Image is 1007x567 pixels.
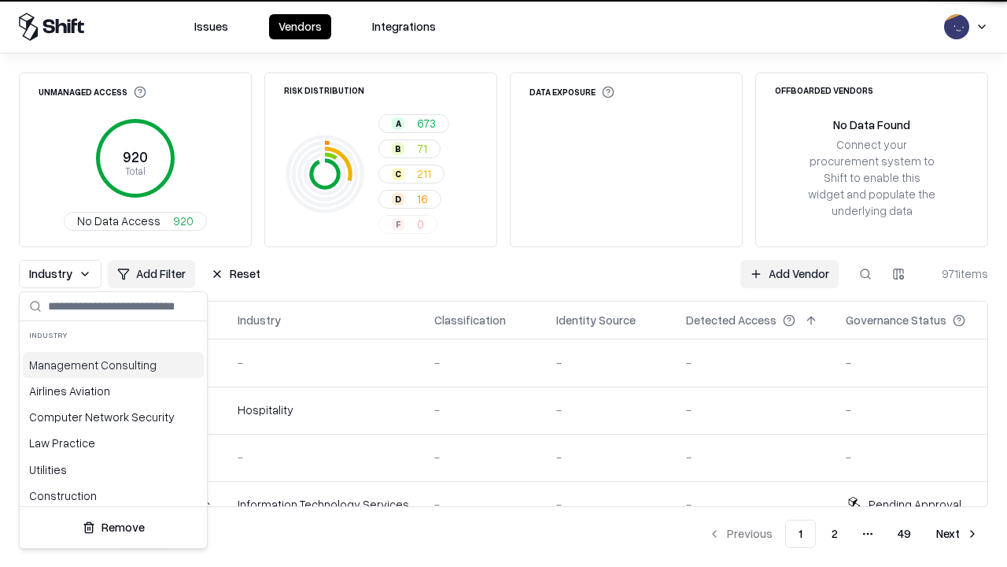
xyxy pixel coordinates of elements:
[23,352,204,378] div: Management Consulting
[23,404,204,430] div: Computer Network Security
[20,349,207,506] div: Suggestions
[20,321,207,349] div: Industry
[23,457,204,483] div: Utilities
[23,483,204,509] div: Construction
[23,378,204,404] div: Airlines Aviation
[23,430,204,456] div: Law Practice
[26,513,201,542] button: Remove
